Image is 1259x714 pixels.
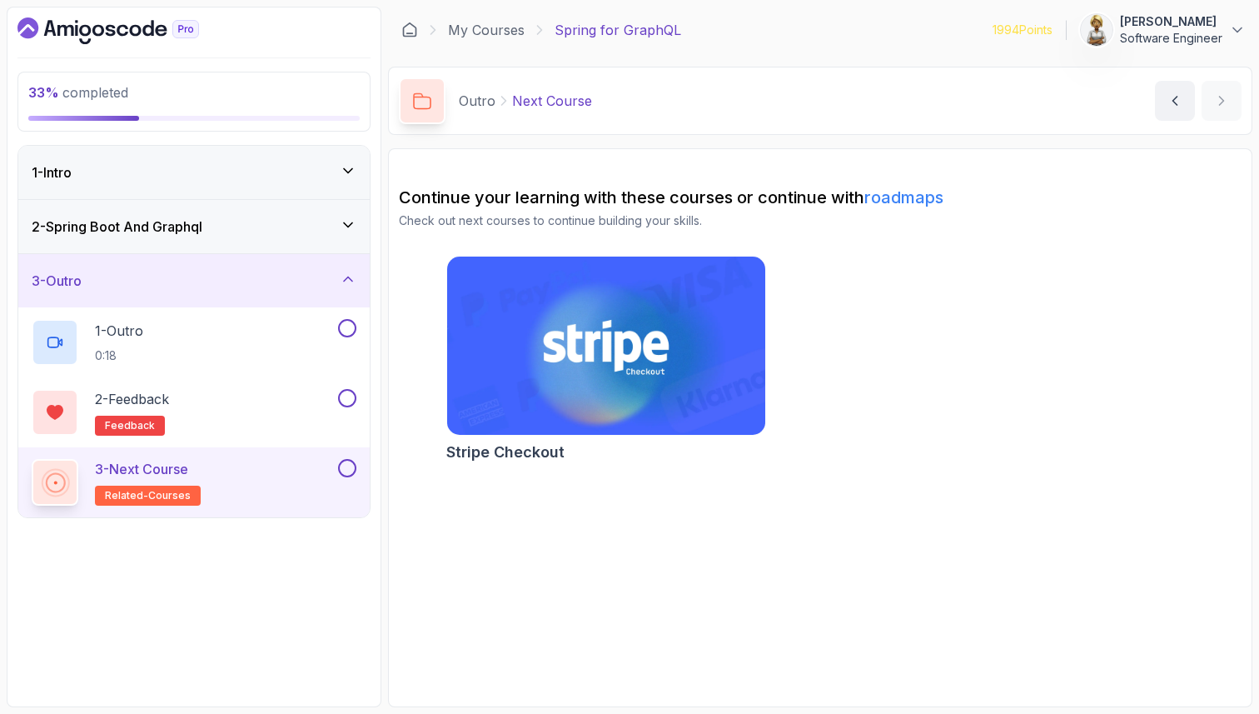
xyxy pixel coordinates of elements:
[32,217,202,237] h3: 2 - Spring Boot And Graphql
[17,17,237,44] a: Dashboard
[32,162,72,182] h3: 1 - Intro
[459,91,495,111] p: Outro
[448,20,525,40] a: My Courses
[18,146,370,199] button: 1-Intro
[447,257,765,435] img: Stripe Checkout card
[1202,81,1242,121] button: next content
[28,84,128,101] span: completed
[32,319,356,366] button: 1-Outro0:18
[95,347,143,364] p: 0:18
[401,22,418,38] a: Dashboard
[95,389,169,409] p: 2 - Feedback
[18,200,370,253] button: 2-Spring Boot And Graphql
[1080,13,1246,47] button: user profile image[PERSON_NAME]Software Engineer
[105,419,155,432] span: feedback
[95,459,188,479] p: 3 - Next Course
[32,271,82,291] h3: 3 - Outro
[1120,13,1222,30] p: [PERSON_NAME]
[555,20,681,40] p: Spring for GraphQL
[32,459,356,506] button: 3-Next Courserelated-courses
[105,489,191,502] span: related-courses
[95,321,143,341] p: 1 - Outro
[446,256,766,464] a: Stripe Checkout cardStripe Checkout
[993,22,1052,38] p: 1994 Points
[864,187,943,207] a: roadmaps
[32,389,356,436] button: 2-Feedbackfeedback
[399,212,1242,229] p: Check out next courses to continue building your skills.
[399,186,1242,209] h2: Continue your learning with these courses or continue with
[28,84,59,101] span: 33 %
[1155,81,1195,121] button: previous content
[1120,30,1222,47] p: Software Engineer
[446,441,565,464] h2: Stripe Checkout
[512,91,592,111] p: Next Course
[1081,14,1112,46] img: user profile image
[18,254,370,307] button: 3-Outro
